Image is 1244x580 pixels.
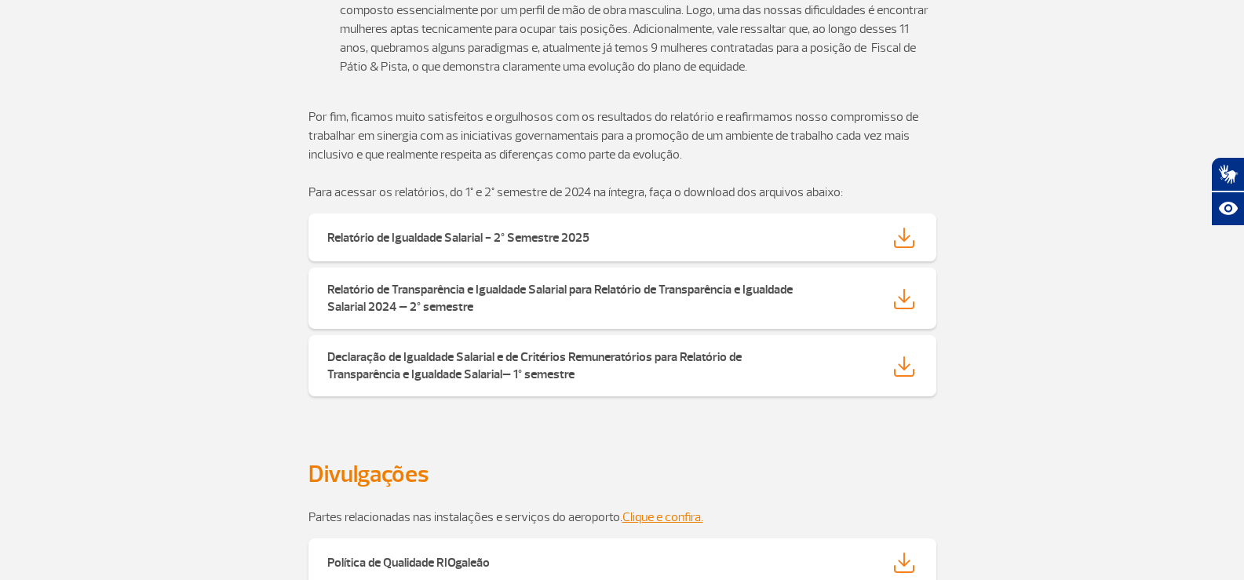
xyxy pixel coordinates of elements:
p: Por fim, ficamos muito satisfeitos e orgulhosos com os resultados do relatório e reafirmamos noss... [308,108,936,164]
strong: Relatório de Igualdade Salarial - 2º Semestre 2025 [327,230,589,246]
p: Para acessar os relatórios, do 1° e 2° semestre de 2024 na íntegra, faça o download dos arquivos ... [308,183,936,202]
button: Abrir tradutor de língua de sinais. [1211,157,1244,192]
strong: Declaração de Igualdade Salarial e de Critérios Remuneratórios para Relatório de Transparência e ... [327,349,742,382]
a: Clique e confira. [622,509,703,525]
div: Plugin de acessibilidade da Hand Talk. [1211,157,1244,226]
a: Relatório de Igualdade Salarial - 2º Semestre 2025 [308,213,936,261]
p: Partes relacionadas nas instalações e serviços do aeroporto. [308,508,936,527]
a: Declaração de Igualdade Salarial e de Critérios Remuneratórios para Relatório de Transparência e ... [308,335,936,396]
h2: Divulgações [308,460,936,489]
button: Abrir recursos assistivos. [1211,192,1244,226]
strong: Política de Qualidade RIOgaleão [327,555,490,571]
a: Relatório de Transparência e Igualdade Salarial para Relatório de Transparência e Igualdade Salar... [308,268,936,329]
strong: Relatório de Transparência e Igualdade Salarial para Relatório de Transparência e Igualdade Salar... [327,282,793,315]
